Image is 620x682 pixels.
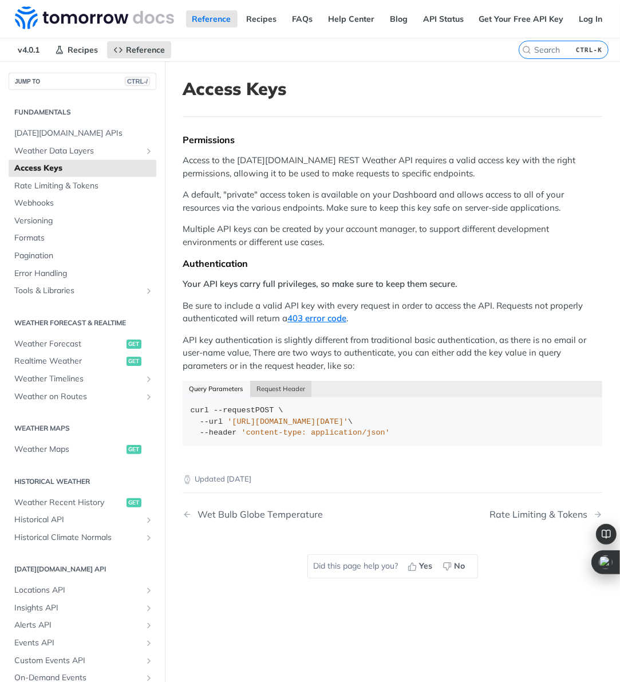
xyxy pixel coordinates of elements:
a: [DATE][DOMAIN_NAME] APIs [9,125,156,142]
a: Historical Climate NormalsShow subpages for Historical Climate Normals [9,529,156,546]
span: Weather on Routes [14,391,141,403]
p: API key authentication is slightly different from traditional basic authentication, as there is n... [183,334,602,373]
a: Insights APIShow subpages for Insights API [9,600,156,617]
span: Insights API [14,602,141,614]
a: Weather Data LayersShow subpages for Weather Data Layers [9,143,156,160]
a: Webhooks [9,195,156,212]
span: --header [200,428,237,437]
span: Custom Events API [14,655,141,667]
span: Webhooks [14,198,153,209]
span: Historical Climate Normals [14,532,141,543]
a: Weather on RoutesShow subpages for Weather on Routes [9,388,156,405]
a: Next Page: Rate Limiting & Tokens [489,509,602,520]
span: Weather Maps [14,444,124,455]
button: Show subpages for Custom Events API [144,656,153,665]
a: Help Center [322,10,381,27]
a: Historical APIShow subpages for Historical API [9,511,156,529]
span: No [455,560,465,572]
a: 403 error code [287,313,346,324]
span: Weather Forecast [14,338,124,350]
p: Updated [DATE] [183,474,602,485]
span: Weather Recent History [14,497,124,508]
h2: Historical Weather [9,476,156,487]
a: FAQs [286,10,319,27]
span: get [127,357,141,366]
span: Weather Data Layers [14,145,141,157]
span: Weather Timelines [14,373,141,385]
span: CTRL-/ [125,77,150,86]
span: Formats [14,232,153,244]
button: Show subpages for Locations API [144,586,153,595]
span: 'content-type: application/json' [242,428,390,437]
span: Yes [420,560,433,572]
a: Weather Mapsget [9,441,156,458]
a: Tools & LibrariesShow subpages for Tools & Libraries [9,282,156,299]
span: --url [200,417,223,426]
a: Recipes [240,10,283,27]
span: get [127,445,141,454]
a: Pagination [9,247,156,265]
span: Tools & Libraries [14,285,141,297]
h1: Access Keys [183,78,602,99]
a: Blog [384,10,414,27]
div: Wet Bulb Globe Temperature [192,509,323,520]
div: Authentication [183,258,602,269]
div: Did this page help you? [307,554,478,578]
a: Formats [9,230,156,247]
nav: Pagination Controls [183,498,602,531]
a: Alerts APIShow subpages for Alerts API [9,617,156,634]
h2: Weather Maps [9,423,156,433]
span: Events API [14,637,141,649]
a: Locations APIShow subpages for Locations API [9,582,156,599]
a: Error Handling [9,265,156,282]
span: v4.0.1 [11,41,46,58]
svg: Search [522,45,531,54]
a: Reference [107,41,171,58]
p: A default, "private" access token is available on your Dashboard and allows access to all of your... [183,188,602,214]
a: Previous Page: Wet Bulb Globe Temperature [183,509,362,520]
a: Versioning [9,212,156,230]
span: '[URL][DOMAIN_NAME][DATE]' [227,417,348,426]
a: Events APIShow subpages for Events API [9,634,156,652]
span: Historical API [14,514,141,526]
button: Show subpages for Historical API [144,515,153,525]
a: Get Your Free API Key [472,10,570,27]
button: Request Header [250,381,312,397]
span: Alerts API [14,620,141,631]
div: Rate Limiting & Tokens [489,509,593,520]
button: Show subpages for Weather Data Layers [144,147,153,156]
a: Reference [186,10,238,27]
h2: Fundamentals [9,107,156,117]
span: get [127,340,141,349]
div: POST \ \ [191,405,595,439]
a: Weather Forecastget [9,336,156,353]
span: Error Handling [14,268,153,279]
p: Be sure to include a valid API key with every request in order to access the API. Requests not pr... [183,299,602,325]
a: Rate Limiting & Tokens [9,178,156,195]
button: Show subpages for Events API [144,638,153,648]
a: Custom Events APIShow subpages for Custom Events API [9,652,156,669]
button: No [439,558,472,575]
span: [DATE][DOMAIN_NAME] APIs [14,128,153,139]
button: Show subpages for Weather on Routes [144,392,153,401]
img: Tomorrow.io Weather API Docs [15,6,174,29]
a: Log In [572,10,609,27]
button: Show subpages for Historical Climate Normals [144,533,153,542]
a: Realtime Weatherget [9,353,156,370]
a: Access Keys [9,160,156,177]
button: Show subpages for Alerts API [144,621,153,630]
span: --request [214,406,255,415]
p: Multiple API keys can be created by your account manager, to support different development enviro... [183,223,602,249]
button: Yes [404,558,439,575]
a: Recipes [49,41,104,58]
span: curl [191,406,209,415]
span: Reference [126,45,165,55]
p: Access to the [DATE][DOMAIN_NAME] REST Weather API requires a valid access key with the right per... [183,154,602,180]
button: Show subpages for Tools & Libraries [144,286,153,295]
span: Access Keys [14,163,153,174]
span: Pagination [14,250,153,262]
span: Versioning [14,215,153,227]
a: API Status [417,10,471,27]
span: Locations API [14,585,141,596]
